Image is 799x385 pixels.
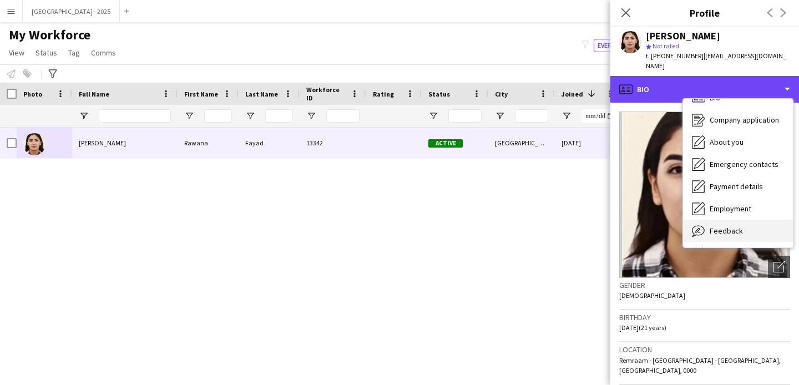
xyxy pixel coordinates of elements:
[555,128,621,158] div: [DATE]
[710,115,779,125] span: Company application
[87,45,120,60] a: Comms
[184,111,194,121] button: Open Filter Menu
[31,45,62,60] a: Status
[99,109,171,123] input: Full Name Filter Input
[448,109,482,123] input: Status Filter Input
[79,111,89,121] button: Open Filter Menu
[495,111,505,121] button: Open Filter Menu
[23,90,42,98] span: Photo
[653,42,679,50] span: Not rated
[619,112,790,278] img: Crew avatar or photo
[204,109,232,123] input: First Name Filter Input
[178,128,239,158] div: Rawana
[515,109,548,123] input: City Filter Input
[710,181,763,191] span: Payment details
[646,52,786,70] span: | [EMAIL_ADDRESS][DOMAIN_NAME]
[610,6,799,20] h3: Profile
[428,111,438,121] button: Open Filter Menu
[184,90,218,98] span: First Name
[300,128,366,158] div: 13342
[245,111,255,121] button: Open Filter Menu
[428,90,450,98] span: Status
[683,175,793,197] div: Payment details
[710,159,778,169] span: Emergency contacts
[23,1,120,22] button: [GEOGRAPHIC_DATA] - 2025
[683,153,793,175] div: Emergency contacts
[683,220,793,242] div: Feedback
[91,48,116,58] span: Comms
[495,90,508,98] span: City
[562,90,583,98] span: Joined
[68,48,80,58] span: Tag
[710,137,744,147] span: About you
[239,128,300,158] div: Fayad
[326,109,360,123] input: Workforce ID Filter Input
[619,356,781,374] span: Remraam - [GEOGRAPHIC_DATA] - [GEOGRAPHIC_DATA], [GEOGRAPHIC_DATA], 0000
[428,139,463,148] span: Active
[306,85,346,102] span: Workforce ID
[683,197,793,220] div: Employment
[245,90,278,98] span: Last Name
[646,31,720,41] div: [PERSON_NAME]
[619,345,790,354] h3: Location
[768,256,790,278] div: Open photos pop-in
[373,90,394,98] span: Rating
[265,109,293,123] input: Last Name Filter Input
[306,111,316,121] button: Open Filter Menu
[562,111,572,121] button: Open Filter Menu
[79,139,126,147] span: [PERSON_NAME]
[683,242,793,264] div: Calendar
[23,133,45,155] img: Rawana Fayad
[619,291,685,300] span: [DEMOGRAPHIC_DATA]
[9,27,90,43] span: My Workforce
[594,39,653,52] button: Everyone12,756
[9,48,24,58] span: View
[710,226,743,236] span: Feedback
[619,280,790,290] h3: Gender
[581,109,615,123] input: Joined Filter Input
[619,323,666,332] span: [DATE] (21 years)
[46,67,59,80] app-action-btn: Advanced filters
[619,312,790,322] h3: Birthday
[646,52,704,60] span: t. [PHONE_NUMBER]
[488,128,555,158] div: [GEOGRAPHIC_DATA]
[36,48,57,58] span: Status
[683,131,793,153] div: About you
[64,45,84,60] a: Tag
[610,76,799,103] div: Bio
[683,109,793,131] div: Company application
[710,204,751,214] span: Employment
[4,45,29,60] a: View
[79,90,109,98] span: Full Name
